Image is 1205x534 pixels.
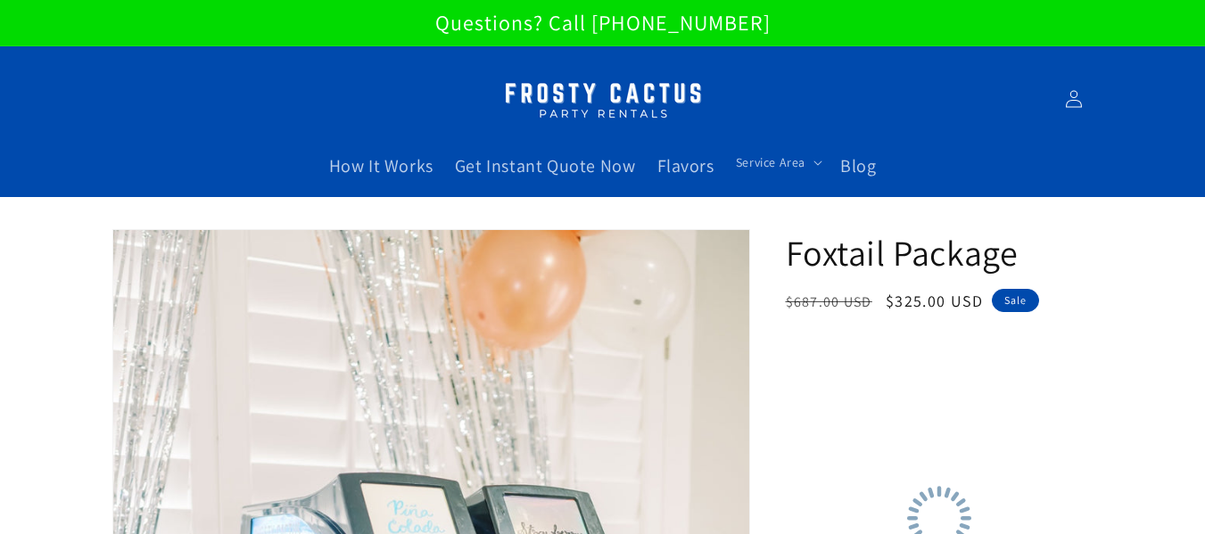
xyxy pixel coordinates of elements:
[455,154,636,177] span: Get Instant Quote Now
[886,291,983,311] span: $325.00 USD
[840,154,876,177] span: Blog
[786,292,872,311] s: $687.00 USD
[829,144,887,188] a: Blog
[786,229,1094,275] h1: Foxtail Package
[725,144,829,181] summary: Service Area
[318,144,444,188] a: How It Works
[736,154,805,170] span: Service Area
[992,289,1039,312] span: Sale
[657,154,714,177] span: Flavors
[647,144,725,188] a: Flavors
[329,154,433,177] span: How It Works
[444,144,647,188] a: Get Instant Quote Now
